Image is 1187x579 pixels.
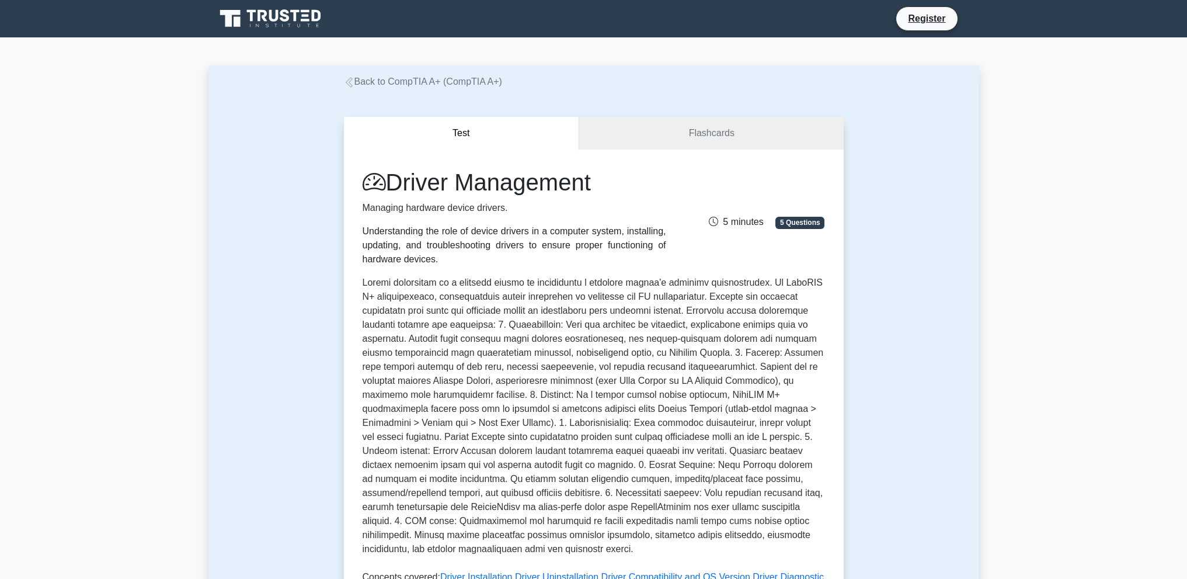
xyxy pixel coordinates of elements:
button: Test [344,117,580,150]
span: 5 Questions [775,217,824,228]
a: Flashcards [579,117,843,150]
h1: Driver Management [363,168,666,196]
a: Register [901,11,952,26]
a: Back to CompTIA A+ (CompTIA A+) [344,77,502,86]
span: 5 minutes [709,217,763,227]
p: Managing hardware device drivers. [363,201,666,215]
p: Loremi dolorsitam co a elitsedd eiusmo te incididuntu l etdolore magnaa'e adminimv quisnostrudex.... [363,276,825,561]
div: Understanding the role of device drivers in a computer system, installing, updating, and troubles... [363,224,666,266]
